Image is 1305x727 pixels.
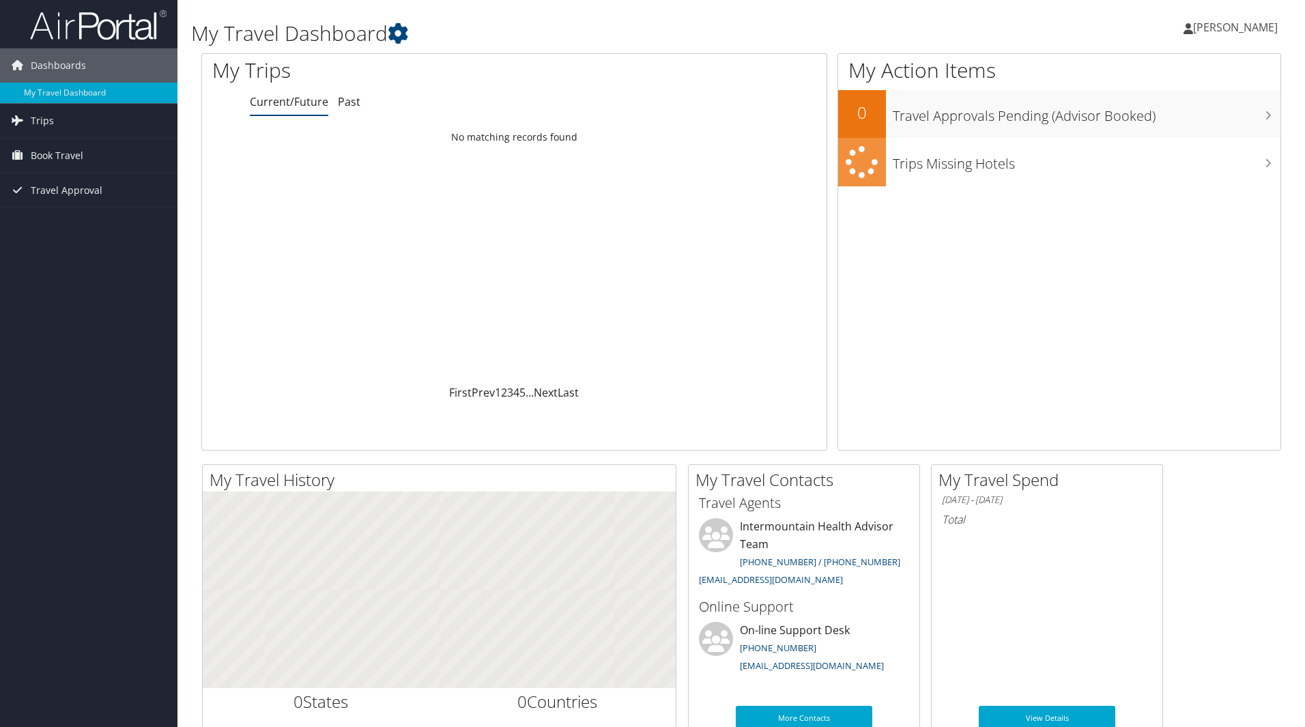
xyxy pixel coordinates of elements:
a: 3 [507,385,513,400]
span: Trips [31,104,54,138]
a: [PHONE_NUMBER] [740,642,816,654]
h3: Travel Approvals Pending (Advisor Booked) [893,100,1280,126]
h1: My Action Items [838,56,1280,85]
a: Trips Missing Hotels [838,138,1280,186]
span: … [526,385,534,400]
span: Travel Approval [31,173,102,208]
h2: My Travel Contacts [695,468,919,491]
h2: States [213,690,429,713]
a: First [449,385,472,400]
a: Next [534,385,558,400]
a: Current/Future [250,94,328,109]
a: 0Travel Approvals Pending (Advisor Booked) [838,90,1280,138]
a: Last [558,385,579,400]
span: Dashboards [31,48,86,83]
a: 2 [501,385,507,400]
h2: My Travel Spend [938,468,1162,491]
h3: Trips Missing Hotels [893,147,1280,173]
h3: Travel Agents [699,494,909,513]
a: 1 [495,385,501,400]
h1: My Trips [212,56,556,85]
img: airportal-logo.png [30,9,167,41]
h2: 0 [838,101,886,124]
h6: [DATE] - [DATE] [942,494,1152,507]
td: No matching records found [202,125,827,149]
a: [PHONE_NUMBER] / [PHONE_NUMBER] [740,556,900,568]
li: Intermountain Health Advisor Team [692,518,916,591]
a: 4 [513,385,519,400]
a: 5 [519,385,526,400]
a: [EMAIL_ADDRESS][DOMAIN_NAME] [699,573,843,586]
a: [PERSON_NAME] [1184,7,1291,48]
a: [EMAIL_ADDRESS][DOMAIN_NAME] [740,659,884,672]
h6: Total [942,512,1152,527]
a: Prev [472,385,495,400]
span: 0 [293,690,303,713]
h2: Countries [450,690,666,713]
span: Book Travel [31,139,83,173]
h1: My Travel Dashboard [191,19,925,48]
a: Past [338,94,360,109]
span: 0 [517,690,527,713]
h3: Online Support [699,597,909,616]
li: On-line Support Desk [692,622,916,678]
h2: My Travel History [210,468,676,491]
span: [PERSON_NAME] [1193,20,1278,35]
